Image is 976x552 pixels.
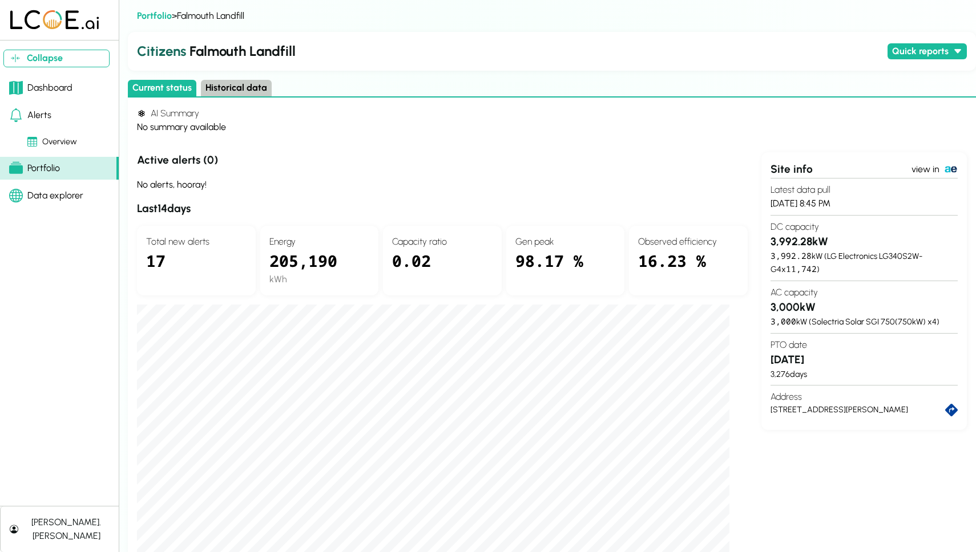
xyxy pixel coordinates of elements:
div: Dashboard [9,81,72,95]
div: 16.23 % [638,249,739,286]
div: 3,276 days [771,368,958,381]
h4: DC capacity [771,220,958,234]
div: Overview [27,136,77,148]
h4: PTO date [771,338,958,352]
h4: Total new alerts [146,235,247,249]
span: 3,992.28 [771,250,812,261]
h4: Capacity ratio [392,235,493,249]
section: [DATE] 8:45 PM [771,178,958,215]
div: Alerts [9,108,51,122]
div: 0.02 [392,249,493,286]
div: [STREET_ADDRESS][PERSON_NAME] [771,404,945,416]
a: directions [945,404,958,416]
div: Data explorer [9,189,83,202]
h4: Address [771,390,958,404]
button: Historical data [201,80,272,96]
h4: AI Summary [137,107,967,120]
span: Citizens [137,43,186,59]
a: view in [912,161,958,178]
span: 11,742 [786,263,817,274]
div: 205,190 [269,249,370,273]
h2: Falmouth Landfill [137,41,883,62]
div: kWh [269,273,370,286]
div: kW ( LG Electronics LG340S2W-G4 x ) [771,250,958,275]
span: 4 [932,316,937,327]
h3: Last 14 days [137,201,748,217]
button: Current status [128,80,196,96]
button: Collapse [3,50,110,67]
h4: AC capacity [771,286,958,299]
h4: Energy [269,235,370,249]
div: Portfolio [9,161,60,175]
h4: Observed efficiency [638,235,739,249]
div: 17 [146,249,247,286]
div: No alerts, hooray! [137,178,748,192]
span: 3,000 [771,316,796,327]
div: kW ( Solectria Solar SGI 750 ( 750 kW) x ) [771,315,958,328]
img: PowerTrack [944,163,958,176]
h4: Latest data pull [771,183,958,197]
h3: 3,000 kW [771,299,958,316]
button: Quick reports [888,43,967,60]
h4: Gen peak [515,235,616,249]
h3: 3,992.28 kW [771,234,958,250]
div: Site info [771,161,912,178]
a: Portfolio [137,10,172,21]
div: 98.17 % [515,249,616,286]
div: No summary available [137,120,967,134]
h3: Active alerts ( 0 ) [137,152,748,169]
h3: [DATE] [771,352,958,368]
div: > Falmouth Landfill [137,9,967,23]
div: Select page state [128,80,976,98]
div: [PERSON_NAME].[PERSON_NAME] [23,516,110,543]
